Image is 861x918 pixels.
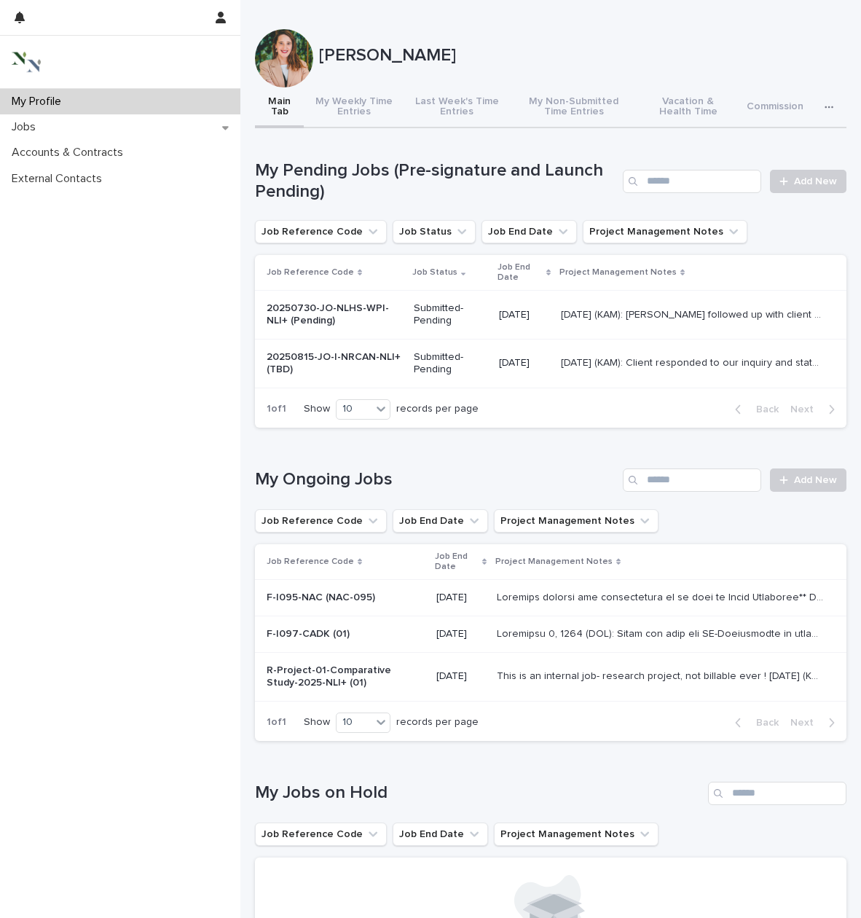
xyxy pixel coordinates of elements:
button: Project Management Notes [494,509,658,533]
button: Project Management Notes [494,823,658,846]
h1: My Pending Jobs (Pre-signature and Launch Pending) [255,160,617,203]
input: Search [623,170,761,193]
p: This is an internal job- research project, not billable ever ! April 24, 2025 (KAM): Virginie, Ke... [497,667,826,683]
p: 20250815-JO-I-NRCAN-NLI+ (TBD) [267,351,402,376]
button: Back [723,403,785,416]
span: Back [747,404,779,415]
button: My Weekly Time Entries [304,87,404,128]
p: records per page [396,716,479,729]
p: [DATE] [436,670,485,683]
p: [DATE] [499,309,549,321]
div: 10 [337,401,371,417]
button: Main Tab [255,87,304,128]
p: 20250730-JO-NLHS-WPI-NLI+ (Pending) [267,302,402,327]
p: [PERSON_NAME] [319,45,841,66]
p: September 8, 2025 (KAM): Kerry met with new DG-Coordinator to discuss delays and the investigatio... [497,625,826,640]
p: August 25, 2025 (KAM): Kerry followed up with client for updates and feedback- no response to quo... [561,306,826,321]
p: [DATE] [436,592,485,604]
div: 10 [337,715,371,730]
span: Add New [794,475,837,485]
img: 3bAFpBnQQY6ys9Fa9hsD [12,47,41,76]
p: R-Project-01-Comparative Study-2025-NLI+ (01) [267,664,425,689]
tr: 20250730-JO-NLHS-WPI-NLI+ (Pending)Submitted-Pending[DATE][DATE] (KAM): [PERSON_NAME] followed up... [255,291,846,340]
p: Job Status [412,264,457,280]
p: [DATE] [499,357,549,369]
p: Accounts & Contracts [6,146,135,160]
a: Add New [770,170,846,193]
p: F-I095-NAC (NAC-095) [267,592,425,604]
span: Back [747,718,779,728]
input: Search [708,782,846,805]
p: 1 of 1 [255,391,298,427]
button: Back [723,716,785,729]
h1: My Jobs on Hold [255,782,702,804]
button: Project Management Notes [583,220,747,243]
button: Job End Date [393,509,488,533]
p: September 10, 2025 (KAM): Client responded to our inquiry and stated that they are reviewing the ... [561,354,826,369]
p: Show [304,716,330,729]
button: Job Reference Code [255,823,387,846]
p: Job End Date [498,259,543,286]
p: records per page [396,403,479,415]
button: Job Reference Code [255,220,387,243]
h1: My Ongoing Jobs [255,469,617,490]
p: 1 of 1 [255,705,298,740]
p: Job Reference Code [267,554,354,570]
button: Job Reference Code [255,509,387,533]
a: Add New [770,468,846,492]
button: Commission [738,87,812,128]
button: My Non-Submitted Time Entries [509,87,638,128]
p: Show [304,403,330,415]
button: Next [785,716,846,729]
p: Job End Date [435,549,478,576]
p: Job Reference Code [267,264,354,280]
p: Submitted-Pending [414,351,487,376]
tr: F-I097-CADK (01)[DATE]Loremipsu 0, 1264 (DOL): Sitam con adip eli SE-Doeiusmodte in utlabor etdol... [255,616,846,653]
span: Next [790,404,822,415]
button: Next [785,403,846,416]
p: Project Management Notes [559,264,677,280]
p: F-I097-CADK (01) [267,628,425,640]
tr: F-I095-NAC (NAC-095)[DATE]Loremips dolorsi ame consectetura el se doei te Incid Utlaboree** Dolor... [255,580,846,616]
p: My Profile [6,95,73,109]
tr: 20250815-JO-I-NRCAN-NLI+ (TBD)Submitted-Pending[DATE][DATE] (KAM): Client responded to our inquir... [255,339,846,388]
p: External Contacts [6,172,114,186]
p: Submitted-Pending [414,302,487,327]
p: Project Management Notes [495,554,613,570]
button: Job End Date [393,823,488,846]
p: [DATE] [436,628,485,640]
tr: R-Project-01-Comparative Study-2025-NLI+ (01)[DATE]This is an internal job- research project, not... [255,652,846,701]
p: Jobs [6,120,47,134]
span: Add New [794,176,837,187]
button: Job Status [393,220,476,243]
button: Vacation & Health Time [638,87,738,128]
span: Next [790,718,822,728]
button: Last Week's Time Entries [404,87,509,128]
button: Job End Date [481,220,577,243]
p: Contract details and deliverables to be sent to Robyn Gilchrist** September 8, 2025 (KAM): Invest... [497,589,826,604]
input: Search [623,468,761,492]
